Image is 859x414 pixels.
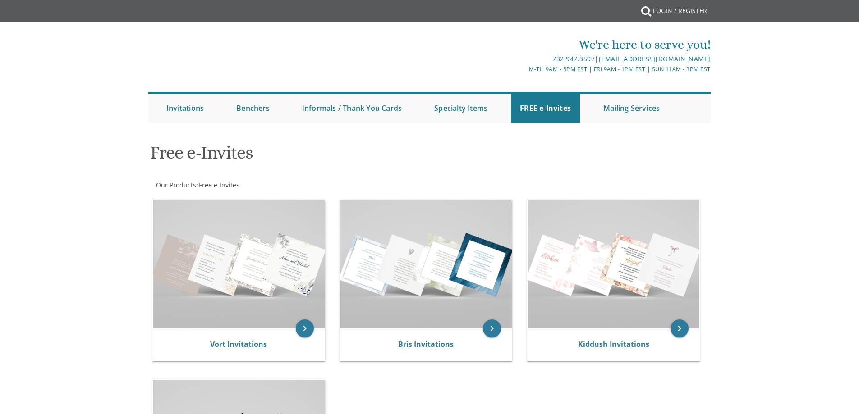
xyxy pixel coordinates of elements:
[511,94,580,123] a: FREE e-Invites
[150,143,518,169] h1: Free e-Invites
[157,94,213,123] a: Invitations
[336,54,711,64] div: |
[296,319,314,337] a: keyboard_arrow_right
[198,181,239,189] a: Free e-Invites
[227,94,279,123] a: Benchers
[336,36,711,54] div: We're here to serve you!
[483,319,501,337] a: keyboard_arrow_right
[340,200,512,328] img: Bris Invitations
[671,319,689,337] a: keyboard_arrow_right
[599,55,711,63] a: [EMAIL_ADDRESS][DOMAIN_NAME]
[398,339,454,349] a: Bris Invitations
[552,55,595,63] a: 732.947.3597
[199,181,239,189] span: Free e-Invites
[578,339,649,349] a: Kiddush Invitations
[594,94,669,123] a: Mailing Services
[293,94,411,123] a: Informals / Thank You Cards
[148,181,430,190] div: :
[528,200,699,328] img: Kiddush Invitations
[210,339,267,349] a: Vort Invitations
[336,64,711,74] div: M-Th 9am - 5pm EST | Fri 9am - 1pm EST | Sun 11am - 3pm EST
[155,181,196,189] a: Our Products
[425,94,496,123] a: Specialty Items
[153,200,325,328] img: Vort Invitations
